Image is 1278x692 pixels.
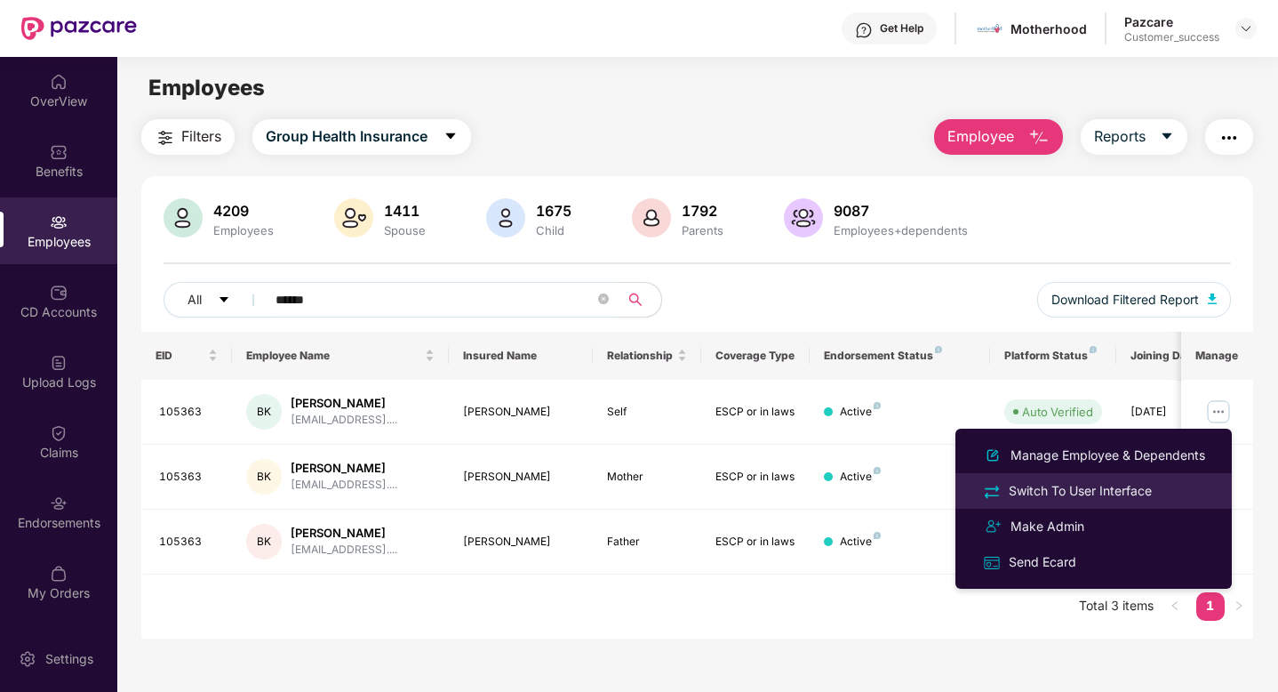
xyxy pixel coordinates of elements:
[874,532,881,539] img: svg+xml;base64,PHN2ZyB4bWxucz0iaHR0cDovL3d3dy53My5vcmcvMjAwMC9zdmciIHdpZHRoPSI4IiBoZWlnaHQ9IjgiIH...
[443,129,458,145] span: caret-down
[982,516,1003,537] img: svg+xml;base64,PHN2ZyB4bWxucz0iaHR0cDovL3d3dy53My5vcmcvMjAwMC9zdmciIHdpZHRoPSIyNCIgaGVpZ2h0PSIyNC...
[50,143,68,161] img: svg+xml;base64,PHN2ZyBpZD0iQmVuZWZpdHMiIHhtbG5zPSJodHRwOi8vd3d3LnczLm9yZy8yMDAwL3N2ZyIgd2lkdGg9Ij...
[148,75,265,101] span: Employees
[1037,282,1231,318] button: Download Filtered Report
[380,223,429,237] div: Spouse
[1234,600,1244,611] span: right
[246,524,282,559] div: BK
[784,198,823,237] img: svg+xml;base64,PHN2ZyB4bWxucz0iaHR0cDovL3d3dy53My5vcmcvMjAwMC9zdmciIHhtbG5zOnhsaW5rPSJodHRwOi8vd3...
[701,332,810,380] th: Coverage Type
[532,223,575,237] div: Child
[934,119,1063,155] button: Employee
[1005,552,1080,572] div: Send Ecard
[380,202,429,220] div: 1411
[463,404,579,421] div: [PERSON_NAME]
[982,553,1002,573] img: svg+xml;base64,PHN2ZyB4bWxucz0iaHR0cDovL3d3dy53My5vcmcvMjAwMC9zdmciIHdpZHRoPSIxNiIgaGVpZ2h0PSIxNi...
[291,542,397,559] div: [EMAIL_ADDRESS]....
[678,202,727,220] div: 1792
[1090,346,1097,353] img: svg+xml;base64,PHN2ZyB4bWxucz0iaHR0cDovL3d3dy53My5vcmcvMjAwMC9zdmciIHdpZHRoPSI4IiBoZWlnaHQ9IjgiIH...
[159,469,218,486] div: 105363
[607,404,687,421] div: Self
[50,73,68,91] img: svg+xml;base64,PHN2ZyBpZD0iSG9tZSIgeG1sbnM9Imh0dHA6Ly93d3cudzMub3JnLzIwMDAvc3ZnIiB3aWR0aD0iMjAiIG...
[1005,481,1155,501] div: Switch To User Interface
[463,469,579,486] div: [PERSON_NAME]
[291,412,397,429] div: [EMAIL_ADDRESS]....
[1208,294,1217,304] img: svg+xml;base64,PHN2ZyB4bWxucz0iaHR0cDovL3d3dy53My5vcmcvMjAwMC9zdmciIHhtbG5zOnhsaW5rPSJodHRwOi8vd3...
[982,482,1002,502] img: svg+xml;base64,PHN2ZyB4bWxucz0iaHR0cDovL3d3dy53My5vcmcvMjAwMC9zdmciIHdpZHRoPSIyNCIgaGVpZ2h0PSIyNC...
[840,404,881,421] div: Active
[1094,125,1146,148] span: Reports
[1010,20,1087,37] div: Motherhood
[935,346,942,353] img: svg+xml;base64,PHN2ZyB4bWxucz0iaHR0cDovL3d3dy53My5vcmcvMjAwMC9zdmciIHdpZHRoPSI4IiBoZWlnaHQ9IjgiIH...
[1160,129,1174,145] span: caret-down
[1022,403,1093,421] div: Auto Verified
[210,202,277,220] div: 4209
[1225,592,1253,621] li: Next Page
[218,294,230,308] span: caret-down
[1225,592,1253,621] button: right
[141,332,232,380] th: EID
[607,469,687,486] div: Mother
[1170,600,1180,611] span: left
[593,332,701,380] th: Relationship
[1051,290,1199,310] span: Download Filtered Report
[50,284,68,302] img: svg+xml;base64,PHN2ZyBpZD0iQ0RfQWNjb3VudHMiIGRhdGEtbmFtZT0iQ0QgQWNjb3VudHMiIHhtbG5zPSJodHRwOi8vd3...
[598,292,609,309] span: close-circle
[291,525,397,542] div: [PERSON_NAME]
[1081,119,1187,155] button: Reportscaret-down
[1124,30,1219,44] div: Customer_success
[159,404,218,421] div: 105363
[155,127,176,149] img: svg+xml;base64,PHN2ZyB4bWxucz0iaHR0cDovL3d3dy53My5vcmcvMjAwMC9zdmciIHdpZHRoPSIyNCIgaGVpZ2h0PSIyNC...
[1196,592,1225,619] a: 1
[830,202,971,220] div: 9087
[291,395,397,412] div: [PERSON_NAME]
[1239,21,1253,36] img: svg+xml;base64,PHN2ZyBpZD0iRHJvcGRvd24tMzJ4MzIiIHhtbG5zPSJodHRwOi8vd3d3LnczLm9yZy8yMDAwL3N2ZyIgd2...
[678,223,727,237] div: Parents
[947,125,1014,148] span: Employee
[291,477,397,494] div: [EMAIL_ADDRESS]....
[1161,592,1189,621] button: left
[246,394,282,430] div: BK
[1130,404,1210,421] div: [DATE]
[598,294,609,304] span: close-circle
[715,469,795,486] div: ESCP or in laws
[607,534,687,551] div: Father
[291,460,397,477] div: [PERSON_NAME]
[210,223,277,237] div: Employees
[1007,517,1088,536] div: Make Admin
[40,650,99,668] div: Settings
[156,349,204,363] span: EID
[1196,592,1225,621] li: 1
[1181,332,1253,380] th: Manage
[50,213,68,231] img: svg+xml;base64,PHN2ZyBpZD0iRW1wbG95ZWVzIiB4bWxucz0iaHR0cDovL3d3dy53My5vcmcvMjAwMC9zdmciIHdpZHRoPS...
[50,354,68,372] img: svg+xml;base64,PHN2ZyBpZD0iVXBsb2FkX0xvZ3MiIGRhdGEtbmFtZT0iVXBsb2FkIExvZ3MiIHhtbG5zPSJodHRwOi8vd3...
[977,16,1002,42] img: motherhood%20_%20logo.png
[486,198,525,237] img: svg+xml;base64,PHN2ZyB4bWxucz0iaHR0cDovL3d3dy53My5vcmcvMjAwMC9zdmciIHhtbG5zOnhsaW5rPSJodHRwOi8vd3...
[874,467,881,474] img: svg+xml;base64,PHN2ZyB4bWxucz0iaHR0cDovL3d3dy53My5vcmcvMjAwMC9zdmciIHdpZHRoPSI4IiBoZWlnaHQ9IjgiIH...
[449,332,594,380] th: Insured Name
[1204,398,1233,426] img: manageButton
[164,198,203,237] img: svg+xml;base64,PHN2ZyB4bWxucz0iaHR0cDovL3d3dy53My5vcmcvMjAwMC9zdmciIHhtbG5zOnhsaW5rPSJodHRwOi8vd3...
[246,459,282,495] div: BK
[1124,13,1219,30] div: Pazcare
[50,565,68,583] img: svg+xml;base64,PHN2ZyBpZD0iTXlfT3JkZXJzIiBkYXRhLW5hbWU9Ik15IE9yZGVycyIgeG1sbnM9Imh0dHA6Ly93d3cudz...
[618,282,662,318] button: search
[715,534,795,551] div: ESCP or in laws
[246,349,421,363] span: Employee Name
[632,198,671,237] img: svg+xml;base64,PHN2ZyB4bWxucz0iaHR0cDovL3d3dy53My5vcmcvMjAwMC9zdmciIHhtbG5zOnhsaW5rPSJodHRwOi8vd3...
[855,21,873,39] img: svg+xml;base64,PHN2ZyBpZD0iSGVscC0zMngzMiIgeG1sbnM9Imh0dHA6Ly93d3cudzMub3JnLzIwMDAvc3ZnIiB3aWR0aD...
[840,534,881,551] div: Active
[159,534,218,551] div: 105363
[1218,127,1240,149] img: svg+xml;base64,PHN2ZyB4bWxucz0iaHR0cDovL3d3dy53My5vcmcvMjAwMC9zdmciIHdpZHRoPSIyNCIgaGVpZ2h0PSIyNC...
[181,125,221,148] span: Filters
[824,349,976,363] div: Endorsement Status
[1161,592,1189,621] li: Previous Page
[19,650,36,668] img: svg+xml;base64,PHN2ZyBpZD0iU2V0dGluZy0yMHgyMCIgeG1sbnM9Imh0dHA6Ly93d3cudzMub3JnLzIwMDAvc3ZnIiB3aW...
[1079,592,1154,621] li: Total 3 items
[1028,127,1050,149] img: svg+xml;base64,PHN2ZyB4bWxucz0iaHR0cDovL3d3dy53My5vcmcvMjAwMC9zdmciIHhtbG5zOnhsaW5rPSJodHRwOi8vd3...
[50,495,68,512] img: svg+xml;base64,PHN2ZyBpZD0iRW5kb3JzZW1lbnRzIiB4bWxucz0iaHR0cDovL3d3dy53My5vcmcvMjAwMC9zdmciIHdpZH...
[141,119,235,155] button: Filters
[840,469,881,486] div: Active
[618,293,652,307] span: search
[232,332,449,380] th: Employee Name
